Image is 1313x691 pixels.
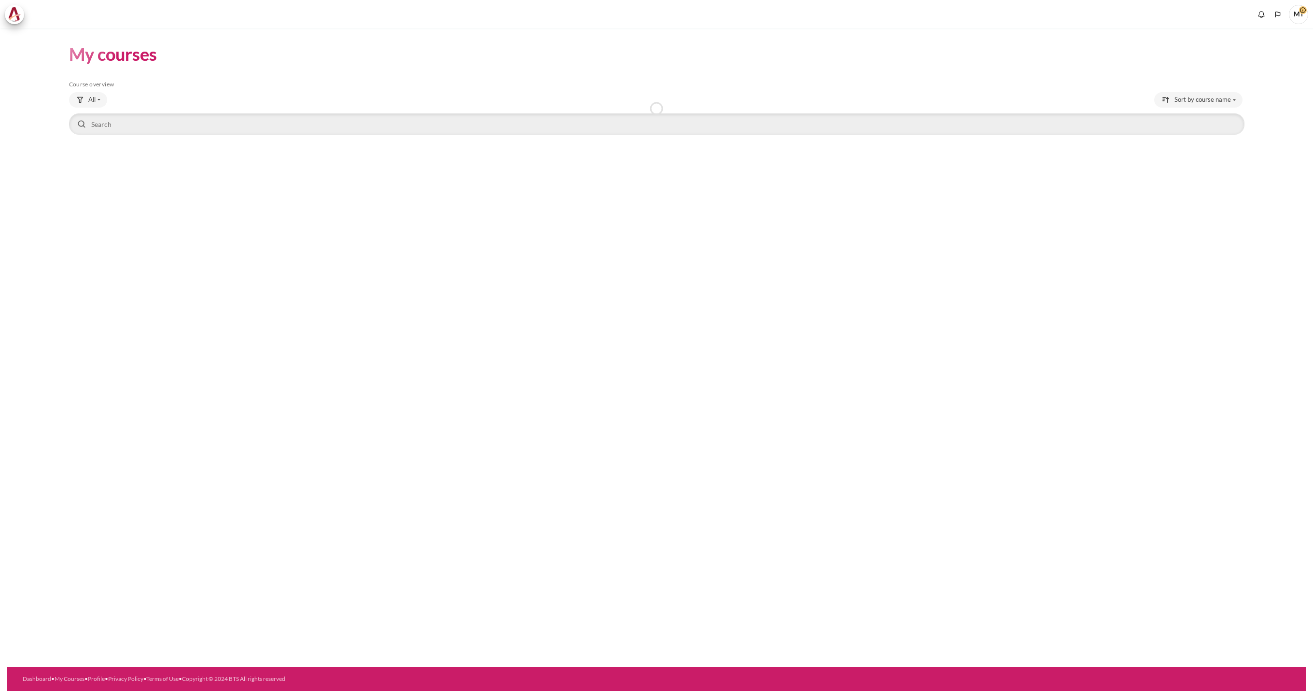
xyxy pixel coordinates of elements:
a: Copyright © 2024 BTS All rights reserved [182,675,285,682]
div: Show notification window with no new notifications [1254,7,1269,22]
span: Sort by course name [1174,95,1231,105]
a: Architeck Architeck [5,5,29,24]
button: Languages [1271,7,1285,22]
button: Grouping drop-down menu [69,92,107,108]
img: Architeck [8,7,21,22]
a: Terms of Use [146,675,179,682]
span: All [88,95,96,105]
div: • • • • • [23,675,743,683]
span: MT [1289,5,1308,24]
a: User menu [1289,5,1308,24]
a: Dashboard [23,675,51,682]
a: My Courses [55,675,84,682]
div: Course overview controls [69,92,1244,137]
button: Sorting drop-down menu [1154,92,1243,108]
h1: My courses [69,43,157,66]
a: Privacy Policy [108,675,143,682]
input: Search [69,113,1244,135]
a: Profile [88,675,105,682]
section: Content [7,28,1306,151]
h5: Course overview [69,81,1244,88]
